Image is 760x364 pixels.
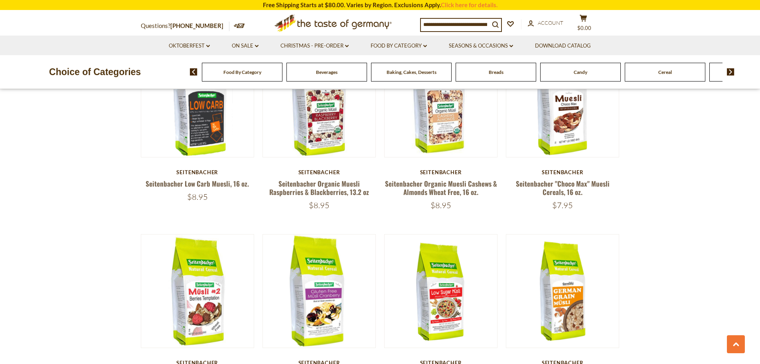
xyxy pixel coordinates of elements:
[506,44,619,157] img: Seitenbacher "Choco Max" Muesli Cereals, 16 oz.
[263,235,376,348] img: Seitenbacher Muesli Gluten Free with Cranberries, 13.2 oz.
[552,200,573,210] span: $7.95
[170,22,223,29] a: [PHONE_NUMBER]
[269,179,369,197] a: Seitenbacher Organic Muesli Raspberries & Blackberries, 13.2 oz
[430,200,451,210] span: $8.95
[223,69,261,75] a: Food By Category
[141,235,254,348] img: Seitenbacher # 2 "Berries Temptation " All Natural Muesli Cereals with Berries, 16 oz
[658,69,672,75] a: Cereal
[727,68,734,76] img: next arrow
[232,42,259,50] a: On Sale
[146,179,249,189] a: Seitenbacher Low Carb Muesli, 16 oz.
[572,14,596,34] button: $0.00
[385,44,497,157] img: Seitenbacher Organic Muesli Cashews & Almonds Wheat Free, 16 oz.
[316,69,338,75] a: Beverages
[506,235,619,348] img: Seitenbacher German Whole Grain Muesli, 16 oz.
[371,42,427,50] a: Food By Category
[489,69,503,75] a: Breads
[535,42,591,50] a: Download Catalog
[538,20,563,26] span: Account
[169,42,210,50] a: Oktoberfest
[141,169,255,175] div: Seitenbacher
[384,169,498,175] div: Seitenbacher
[574,69,587,75] a: Candy
[441,1,497,8] a: Click here for details.
[528,19,563,28] a: Account
[187,192,208,202] span: $8.95
[141,21,229,31] p: Questions?
[387,69,436,75] a: Baking, Cakes, Desserts
[577,25,591,31] span: $0.00
[190,68,197,76] img: previous arrow
[506,169,620,175] div: Seitenbacher
[280,42,349,50] a: Christmas - PRE-ORDER
[263,169,376,175] div: Seitenbacher
[385,235,497,348] img: Seitenbacher Muesli #9, Low Sugar, Whole Grain with Strawberries, 16 oz
[141,44,254,157] img: Seitenbacher Low Carb Muesli, 16 oz.
[449,42,513,50] a: Seasons & Occasions
[309,200,330,210] span: $8.95
[385,179,497,197] a: Seitenbacher Organic Muesli Cashews & Almonds Wheat Free, 16 oz.
[516,179,610,197] a: Seitenbacher "Choco Max" Muesli Cereals, 16 oz.
[263,44,376,157] img: Seitenbacher Organic Muesli Raspberries & Blackberries, 13.2 oz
